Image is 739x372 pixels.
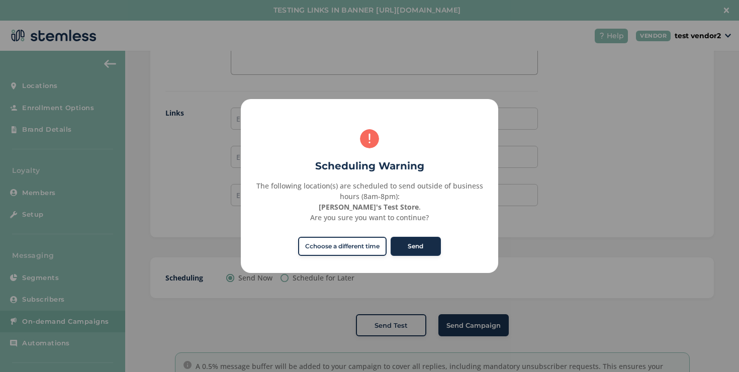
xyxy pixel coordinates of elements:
[319,202,419,212] strong: [PERSON_NAME]'s Test Store
[689,324,739,372] iframe: Chat Widget
[241,158,498,173] h2: Scheduling Warning
[298,237,387,256] button: Cchoose a different time
[252,180,487,223] div: The following location(s) are scheduled to send outside of business hours (8am-8pm): . Are you su...
[391,237,441,256] button: Send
